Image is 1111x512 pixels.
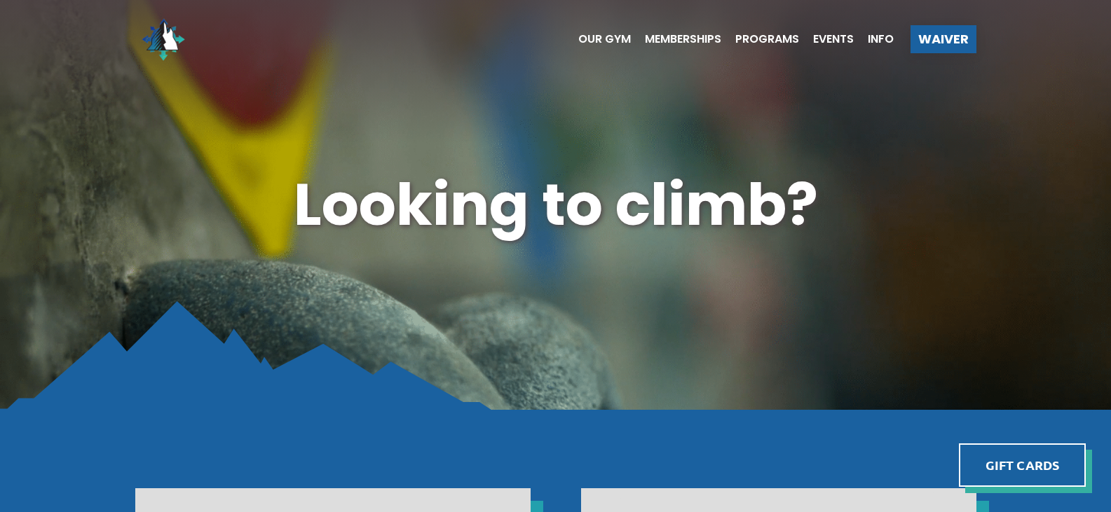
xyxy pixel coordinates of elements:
a: Our Gym [564,34,631,45]
a: Memberships [631,34,721,45]
h1: Looking to climb? [135,164,976,246]
a: Programs [721,34,799,45]
span: Our Gym [578,34,631,45]
span: Waiver [918,33,969,46]
span: Events [813,34,854,45]
a: Waiver [911,25,976,53]
a: Info [854,34,894,45]
span: Programs [735,34,799,45]
span: Info [868,34,894,45]
a: Events [799,34,854,45]
img: North Wall Logo [135,11,191,67]
span: Memberships [645,34,721,45]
